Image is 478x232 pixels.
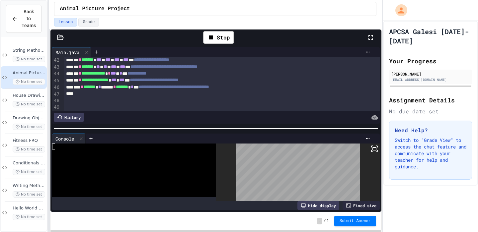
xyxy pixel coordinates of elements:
[13,160,45,166] span: Conditionals Classwork
[54,113,84,122] div: History
[13,169,45,175] span: No time set
[52,135,77,142] div: Console
[52,134,86,144] div: Console
[13,56,45,62] span: No time set
[52,84,60,91] div: 46
[13,93,45,98] span: House Drawing Classwork
[52,47,91,57] div: Main.java
[13,214,45,220] span: No time set
[6,5,41,33] button: Back to Teams
[343,201,380,210] div: Fixed size
[52,49,83,56] div: Main.java
[13,70,45,76] span: Animal Picture Project
[317,218,322,224] span: -
[52,91,60,98] div: 47
[13,205,45,211] span: Hello World Activity
[324,218,326,224] span: /
[13,115,45,121] span: Drawing Objects in Java - HW Playposit Code
[52,71,60,77] div: 44
[13,191,45,198] span: No time set
[389,95,472,105] h2: Assignment Details
[13,124,45,130] span: No time set
[13,79,45,85] span: No time set
[52,78,60,84] div: 45
[388,3,409,18] div: My Account
[203,31,234,44] div: Stop
[389,56,472,66] h2: Your Progress
[13,183,45,189] span: Writing Methods
[391,71,470,77] div: [PERSON_NAME]
[52,104,60,111] div: 49
[13,146,45,152] span: No time set
[60,5,130,13] span: Animal Picture Project
[297,201,339,210] div: Hide display
[52,57,60,64] div: 42
[340,218,371,224] span: Submit Answer
[52,64,60,71] div: 43
[395,126,466,134] h3: Need Help?
[13,48,45,53] span: String Methods Examples
[52,111,60,117] div: 50
[52,97,60,104] div: 48
[389,27,472,45] h1: APCSA Galesi [DATE]-[DATE]
[395,137,466,170] p: Switch to "Grade View" to access the chat feature and communicate with your teacher for help and ...
[13,138,45,144] span: Fitness FRQ
[78,18,99,27] button: Grade
[334,216,376,226] button: Submit Answer
[13,101,45,107] span: No time set
[389,107,472,115] div: No due date set
[327,218,329,224] span: 1
[54,18,77,27] button: Lesson
[22,8,36,29] span: Back to Teams
[391,77,470,82] div: [EMAIL_ADDRESS][DOMAIN_NAME]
